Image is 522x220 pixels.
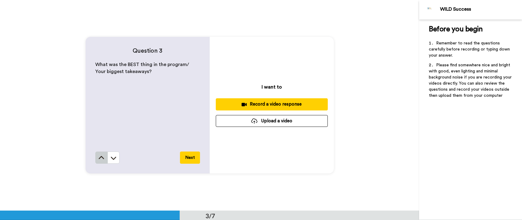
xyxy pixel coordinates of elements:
[262,83,282,91] p: I want to
[429,41,511,58] span: Remember to read the questions carefully before recording or typing down your answer.
[95,47,200,55] h4: Question 3
[196,211,225,220] div: 3/7
[440,6,522,12] div: WILD Success
[221,101,323,107] div: Record a video response
[95,62,190,74] span: What was the BEST thing in the program/ Your biggest takeaways?
[429,26,483,33] span: Before you begin
[180,152,200,164] button: Next
[216,115,328,127] button: Upload a video
[422,2,437,17] img: Profile Image
[216,98,328,110] button: Record a video response
[429,63,513,98] span: Please find somewhere nice and bright with good, even lighting and minimal background noise if yo...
